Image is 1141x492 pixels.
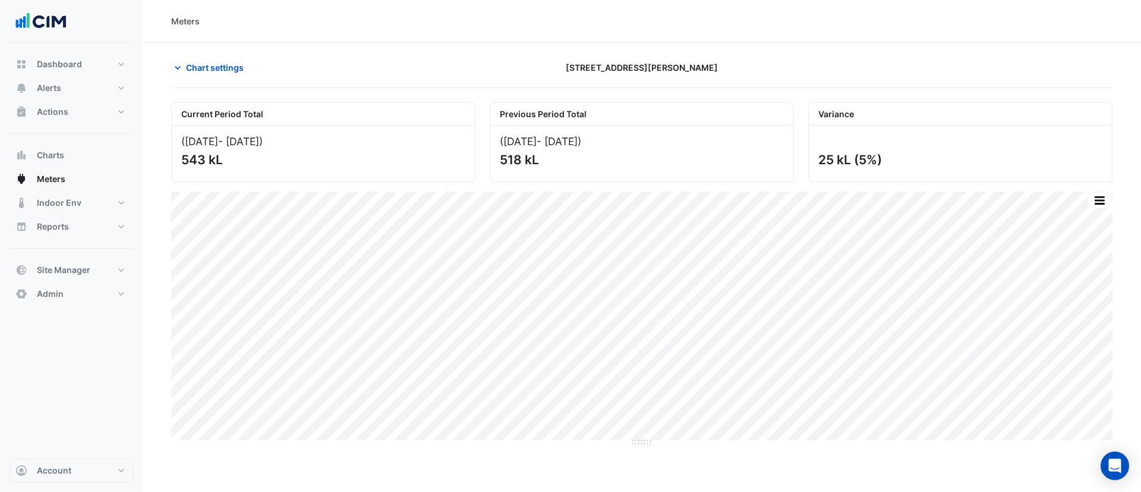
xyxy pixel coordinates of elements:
[500,152,781,167] div: 518 kL
[37,264,90,276] span: Site Manager
[809,103,1112,126] div: Variance
[15,149,27,161] app-icon: Charts
[15,58,27,70] app-icon: Dashboard
[566,61,718,74] span: [STREET_ADDRESS][PERSON_NAME]
[10,215,133,239] button: Reports
[15,221,27,233] app-icon: Reports
[15,197,27,209] app-icon: Indoor Env
[15,288,27,300] app-icon: Admin
[10,100,133,124] button: Actions
[37,106,68,118] span: Actions
[500,135,784,148] div: ([DATE] )
[1088,193,1111,208] button: More Options
[818,152,1100,167] div: 25 kL (5%)
[15,264,27,276] app-icon: Site Manager
[37,288,64,300] span: Admin
[15,173,27,185] app-icon: Meters
[37,82,61,94] span: Alerts
[15,82,27,94] app-icon: Alerts
[218,135,259,148] span: - [DATE]
[172,103,475,126] div: Current Period Total
[10,282,133,306] button: Admin
[37,149,64,161] span: Charts
[37,221,69,233] span: Reports
[10,167,133,191] button: Meters
[1101,452,1129,480] div: Open Intercom Messenger
[37,197,81,209] span: Indoor Env
[181,152,463,167] div: 543 kL
[15,106,27,118] app-icon: Actions
[181,135,465,148] div: ([DATE] )
[37,465,71,477] span: Account
[171,57,251,78] button: Chart settings
[37,58,82,70] span: Dashboard
[490,103,793,126] div: Previous Period Total
[10,143,133,167] button: Charts
[10,191,133,215] button: Indoor Env
[37,173,65,185] span: Meters
[171,15,200,27] div: Meters
[10,52,133,76] button: Dashboard
[10,258,133,282] button: Site Manager
[186,61,244,74] span: Chart settings
[10,459,133,482] button: Account
[537,135,578,148] span: - [DATE]
[14,10,68,33] img: Company Logo
[10,76,133,100] button: Alerts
